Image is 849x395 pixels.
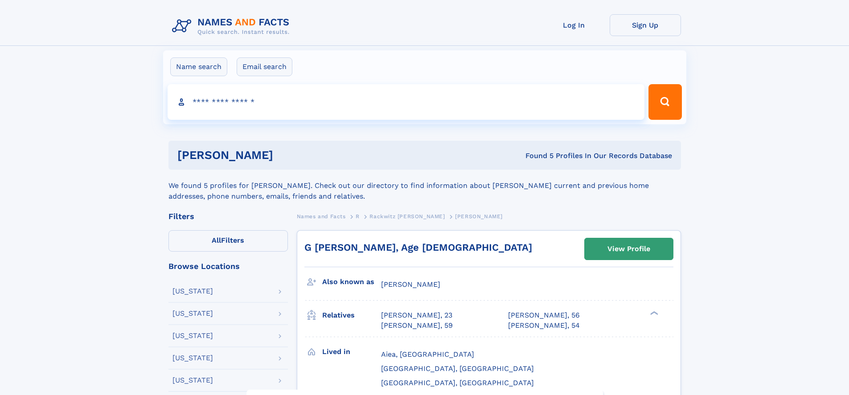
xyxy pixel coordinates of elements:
[168,230,288,252] label: Filters
[212,236,221,244] span: All
[237,57,292,76] label: Email search
[356,211,360,222] a: R
[369,211,445,222] a: Rackwitz [PERSON_NAME]
[177,150,399,161] h1: [PERSON_NAME]
[304,242,532,253] a: G [PERSON_NAME], Age [DEMOGRAPHIC_DATA]
[297,211,346,222] a: Names and Facts
[381,321,453,330] a: [PERSON_NAME], 59
[356,213,360,220] span: R
[381,379,534,387] span: [GEOGRAPHIC_DATA], [GEOGRAPHIC_DATA]
[322,308,381,323] h3: Relatives
[508,321,580,330] a: [PERSON_NAME], 54
[585,238,673,260] a: View Profile
[369,213,445,220] span: Rackwitz [PERSON_NAME]
[538,14,610,36] a: Log In
[168,84,645,120] input: search input
[170,57,227,76] label: Name search
[172,288,213,295] div: [US_STATE]
[648,84,681,120] button: Search Button
[168,262,288,270] div: Browse Locations
[172,310,213,317] div: [US_STATE]
[168,14,297,38] img: Logo Names and Facts
[322,344,381,359] h3: Lived in
[322,274,381,289] h3: Also known as
[172,377,213,384] div: [US_STATE]
[168,170,681,202] div: We found 5 profiles for [PERSON_NAME]. Check out our directory to find information about [PERSON_...
[381,310,452,320] a: [PERSON_NAME], 23
[455,213,503,220] span: [PERSON_NAME]
[381,280,440,289] span: [PERSON_NAME]
[508,310,580,320] a: [PERSON_NAME], 56
[607,239,650,259] div: View Profile
[610,14,681,36] a: Sign Up
[172,354,213,362] div: [US_STATE]
[381,364,534,373] span: [GEOGRAPHIC_DATA], [GEOGRAPHIC_DATA]
[168,212,288,220] div: Filters
[381,350,474,358] span: Aiea, [GEOGRAPHIC_DATA]
[172,332,213,339] div: [US_STATE]
[399,151,672,161] div: Found 5 Profiles In Our Records Database
[648,310,659,316] div: ❯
